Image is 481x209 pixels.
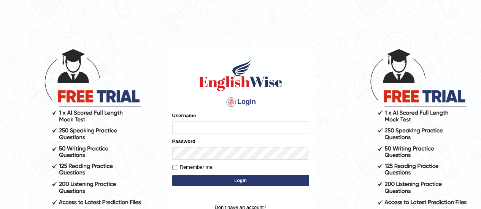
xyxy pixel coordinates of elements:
[197,58,284,92] img: Logo of English Wise sign in for intelligent practice with AI
[172,163,213,171] label: Remember me
[172,112,196,119] label: Username
[172,96,309,108] h4: Login
[172,175,309,186] button: Login
[172,165,177,170] input: Remember me
[172,138,195,145] label: Password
